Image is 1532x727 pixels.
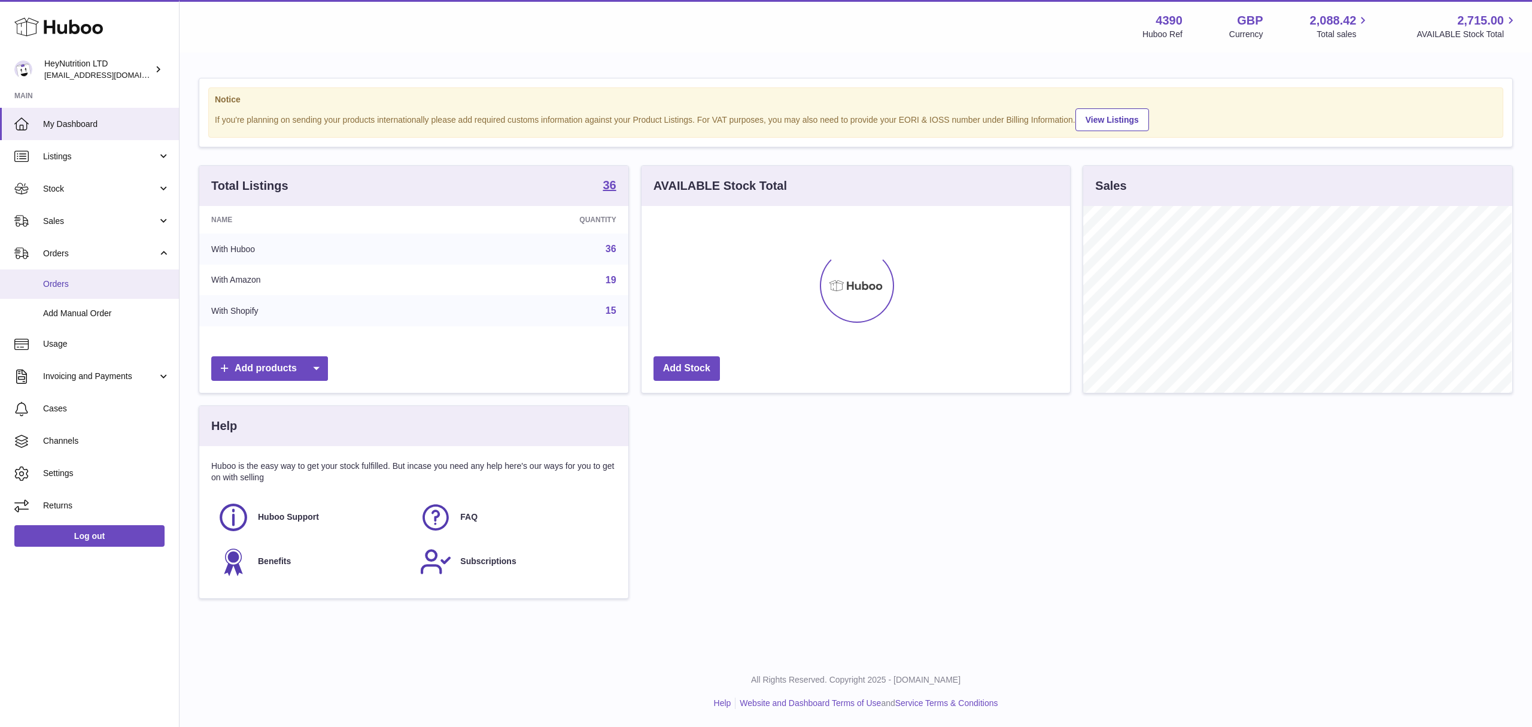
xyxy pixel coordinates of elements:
[1075,108,1149,131] a: View Listings
[460,556,516,567] span: Subscriptions
[211,356,328,381] a: Add products
[1417,29,1518,40] span: AVAILABLE Stock Total
[740,698,881,708] a: Website and Dashboard Terms of Use
[43,183,157,195] span: Stock
[1142,29,1183,40] div: Huboo Ref
[211,178,288,194] h3: Total Listings
[1417,13,1518,40] a: 2,715.00 AVAILABLE Stock Total
[44,58,152,81] div: HeyNutrition LTD
[1229,29,1263,40] div: Currency
[215,94,1497,105] strong: Notice
[606,275,616,285] a: 19
[1317,29,1370,40] span: Total sales
[1310,13,1370,40] a: 2,088.42 Total sales
[606,305,616,316] a: 15
[43,151,157,162] span: Listings
[258,556,291,567] span: Benefits
[43,119,170,130] span: My Dashboard
[1156,13,1183,29] strong: 4390
[44,70,176,80] span: [EMAIL_ADDRESS][DOMAIN_NAME]
[43,278,170,290] span: Orders
[1095,178,1126,194] h3: Sales
[603,179,616,193] a: 36
[420,501,610,534] a: FAQ
[43,435,170,447] span: Channels
[420,546,610,578] a: Subscriptions
[43,338,170,350] span: Usage
[43,308,170,319] span: Add Manual Order
[434,206,628,234] th: Quantity
[43,248,157,259] span: Orders
[199,206,434,234] th: Name
[653,356,720,381] a: Add Stock
[43,403,170,414] span: Cases
[1457,13,1504,29] span: 2,715.00
[199,295,434,326] td: With Shopify
[1237,13,1263,29] strong: GBP
[217,546,408,578] a: Benefits
[43,371,157,382] span: Invoicing and Payments
[460,511,478,523] span: FAQ
[43,468,170,479] span: Settings
[735,698,998,709] li: and
[199,234,434,265] td: With Huboo
[895,698,998,708] a: Service Terms & Conditions
[1310,13,1357,29] span: 2,088.42
[653,178,787,194] h3: AVAILABLE Stock Total
[215,107,1497,131] div: If you're planning on sending your products internationally please add required customs informati...
[14,525,165,547] a: Log out
[43,216,157,227] span: Sales
[211,418,237,434] h3: Help
[603,179,616,191] strong: 36
[189,674,1522,686] p: All Rights Reserved. Copyright 2025 - [DOMAIN_NAME]
[199,265,434,296] td: With Amazon
[14,60,32,78] img: internalAdmin-4390@internal.huboo.com
[606,244,616,254] a: 36
[43,500,170,511] span: Returns
[714,698,731,708] a: Help
[217,501,408,534] a: Huboo Support
[258,511,319,523] span: Huboo Support
[211,461,616,483] p: Huboo is the easy way to get your stock fulfilled. But incase you need any help here's our ways f...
